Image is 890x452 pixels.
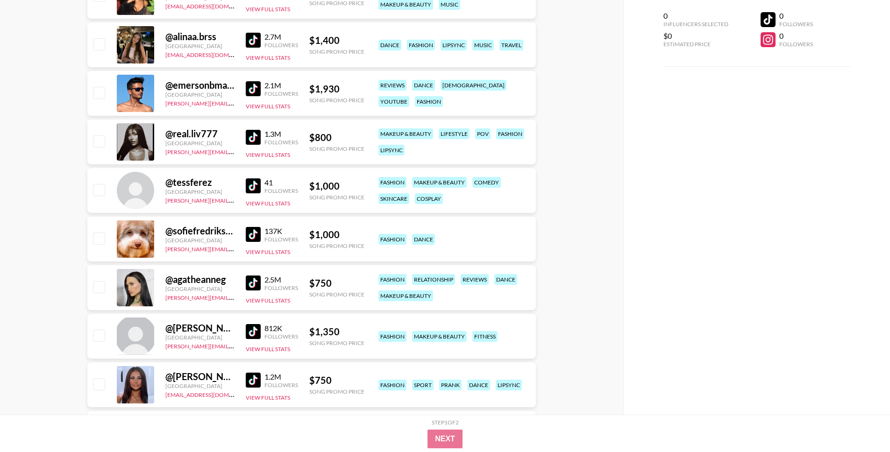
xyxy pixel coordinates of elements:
[496,380,522,390] div: lipsync
[441,40,467,50] div: lipsync
[472,40,494,50] div: music
[309,97,364,104] div: Song Promo Price
[779,41,813,48] div: Followers
[165,128,235,140] div: @ real.liv777
[309,83,364,95] div: $ 1,930
[264,139,298,146] div: Followers
[246,275,261,290] img: TikTok
[246,346,290,353] button: View Full Stats
[165,244,304,253] a: [PERSON_NAME][EMAIL_ADDRESS][DOMAIN_NAME]
[378,193,409,204] div: skincare
[246,248,290,255] button: View Full Stats
[165,98,304,107] a: [PERSON_NAME][EMAIL_ADDRESS][DOMAIN_NAME]
[246,151,290,158] button: View Full Stats
[439,128,470,139] div: lifestyle
[264,381,298,388] div: Followers
[439,380,462,390] div: prank
[472,177,501,188] div: comedy
[165,322,235,334] div: @ [PERSON_NAME].mkh
[309,291,364,298] div: Song Promo Price
[378,380,406,390] div: fashion
[378,331,406,342] div: fashion
[378,234,406,245] div: fashion
[264,226,298,236] div: 137K
[264,275,298,284] div: 2.5M
[309,132,364,143] div: $ 800
[165,382,235,389] div: [GEOGRAPHIC_DATA]
[246,6,290,13] button: View Full Stats
[246,130,261,145] img: TikTok
[264,236,298,243] div: Followers
[843,405,879,441] iframe: Drift Widget Chat Controller
[378,128,433,139] div: makeup & beauty
[165,147,304,155] a: [PERSON_NAME][EMAIL_ADDRESS][DOMAIN_NAME]
[246,373,261,388] img: TikTok
[309,388,364,395] div: Song Promo Price
[246,54,290,61] button: View Full Stats
[246,200,290,207] button: View Full Stats
[407,40,435,50] div: fashion
[378,290,433,301] div: makeup & beauty
[165,49,259,58] a: [EMAIL_ADDRESS][DOMAIN_NAME]
[165,274,235,285] div: @ agatheanneg
[165,1,259,10] a: [EMAIL_ADDRESS][DOMAIN_NAME]
[264,90,298,97] div: Followers
[663,31,728,41] div: $0
[264,42,298,49] div: Followers
[427,430,463,448] button: Next
[378,80,406,91] div: reviews
[309,35,364,46] div: $ 1,400
[264,372,298,381] div: 1.2M
[246,81,261,96] img: TikTok
[499,40,523,50] div: travel
[264,333,298,340] div: Followers
[165,371,235,382] div: @ [PERSON_NAME]
[165,389,259,398] a: [EMAIL_ADDRESS][DOMAIN_NAME]
[264,32,298,42] div: 2.7M
[415,96,443,107] div: fashion
[412,80,435,91] div: dance
[472,331,498,342] div: fitness
[779,31,813,41] div: 0
[246,227,261,242] img: TikTok
[779,11,813,21] div: 0
[165,341,304,350] a: [PERSON_NAME][EMAIL_ADDRESS][DOMAIN_NAME]
[309,339,364,346] div: Song Promo Price
[309,145,364,152] div: Song Promo Price
[467,380,490,390] div: dance
[246,103,290,110] button: View Full Stats
[165,140,235,147] div: [GEOGRAPHIC_DATA]
[415,193,443,204] div: cosplay
[412,234,435,245] div: dance
[246,178,261,193] img: TikTok
[165,91,235,98] div: [GEOGRAPHIC_DATA]
[309,229,364,240] div: $ 1,000
[309,180,364,192] div: $ 1,000
[264,187,298,194] div: Followers
[432,419,459,426] div: Step 1 of 2
[246,297,290,304] button: View Full Stats
[412,380,434,390] div: sport
[264,178,298,187] div: 41
[165,292,304,301] a: [PERSON_NAME][EMAIL_ADDRESS][DOMAIN_NAME]
[264,284,298,291] div: Followers
[475,128,491,139] div: pov
[412,177,467,188] div: makeup & beauty
[309,277,364,289] div: $ 750
[412,274,455,285] div: relationship
[779,21,813,28] div: Followers
[246,324,261,339] img: TikTok
[663,21,728,28] div: Influencers Selected
[441,80,506,91] div: [DEMOGRAPHIC_DATA]
[165,285,235,292] div: [GEOGRAPHIC_DATA]
[165,334,235,341] div: [GEOGRAPHIC_DATA]
[165,31,235,42] div: @ alinaa.brss
[246,394,290,401] button: View Full Stats
[496,128,524,139] div: fashion
[309,194,364,201] div: Song Promo Price
[264,324,298,333] div: 812K
[309,374,364,386] div: $ 750
[378,274,406,285] div: fashion
[309,48,364,55] div: Song Promo Price
[264,81,298,90] div: 2.1M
